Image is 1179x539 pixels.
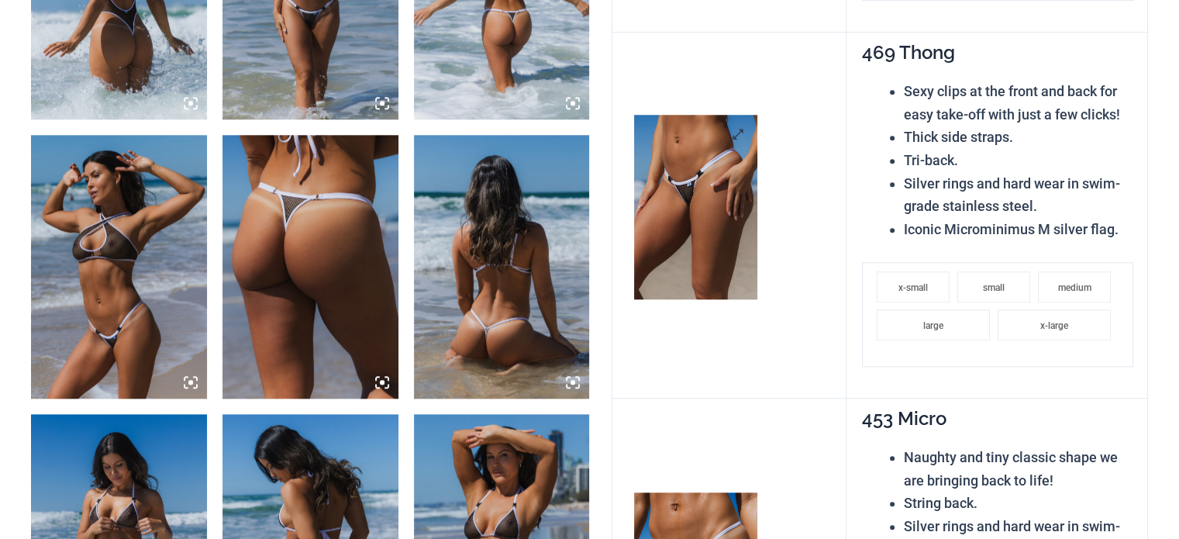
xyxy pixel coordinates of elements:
[1057,282,1091,293] span: medium
[904,492,1133,515] li: String back.
[877,309,990,340] li: large
[414,135,590,399] img: Tradewinds Ink and Ivory 384 Halter 453 Micro
[222,135,398,399] img: Tradewinds Ink and Ivory 469 Thong
[957,271,1030,302] li: small
[904,126,1133,149] li: Thick side straps.
[923,320,943,331] span: large
[1040,320,1068,331] span: x-large
[904,149,1133,172] li: Tri-back.
[998,309,1111,340] li: x-large
[904,218,1133,241] li: Iconic Microminimus M silver flag.
[862,407,946,430] span: 453 Micro
[904,446,1133,492] li: Naughty and tiny classic shape we are bringing back to life!
[31,135,207,399] img: Tradewinds Ink and Ivory 384 Halter 453 Micro
[904,172,1133,218] li: Silver rings and hard wear in swim-grade stainless steel.
[898,282,928,293] span: x-small
[1038,271,1111,302] li: medium
[634,115,757,299] img: Tradewinds Ink and Ivory 469 Thong
[862,41,955,64] span: 469 Thong
[904,80,1133,126] li: Sexy clips at the front and back for easy take-off with just a few clicks!
[877,271,950,302] li: x-small
[983,282,1005,293] span: small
